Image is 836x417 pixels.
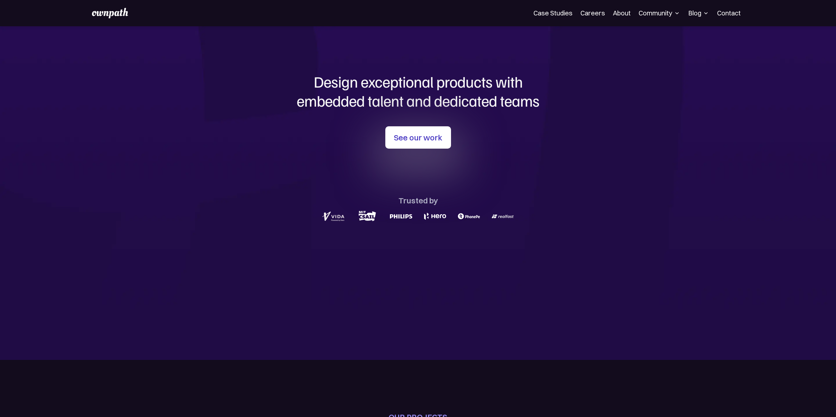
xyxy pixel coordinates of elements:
a: See our work [385,126,451,149]
a: Contact [717,9,741,17]
h1: Design exceptional products with embedded talent and dedicated teams [260,72,576,110]
div: Trusted by [398,196,438,205]
a: Careers [580,9,605,17]
div: Blog [688,9,709,17]
a: About [613,9,631,17]
div: Community [639,9,680,17]
a: Case Studies [533,9,573,17]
